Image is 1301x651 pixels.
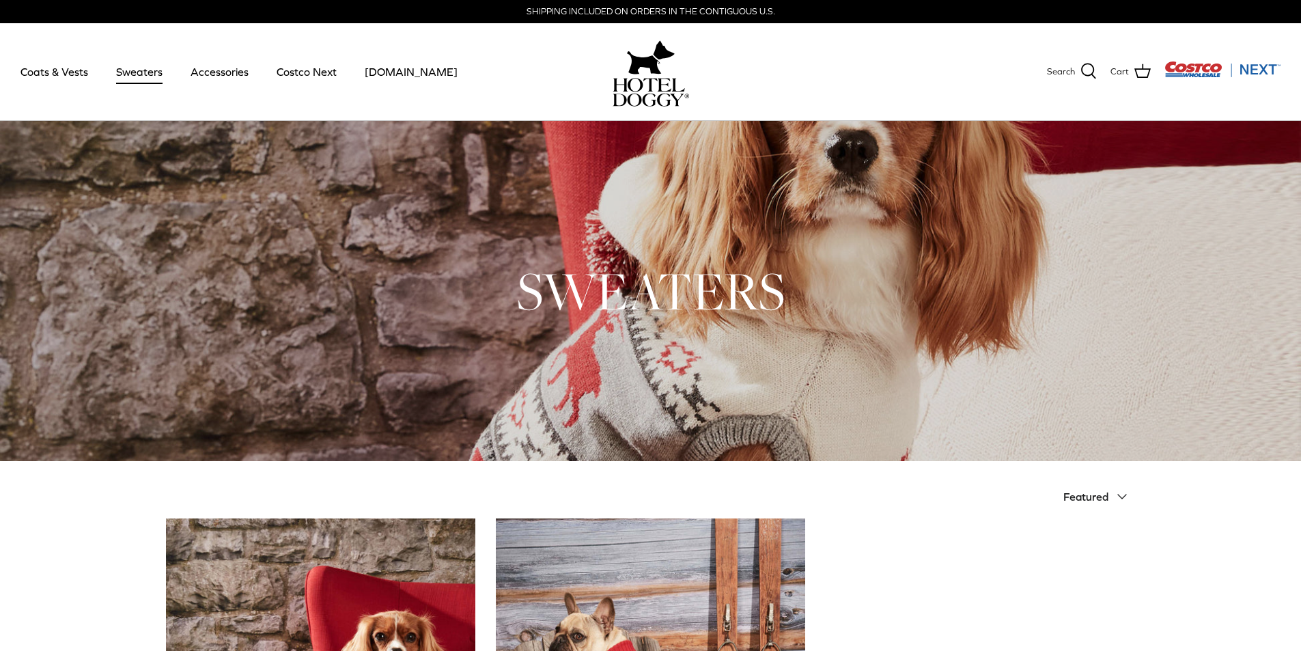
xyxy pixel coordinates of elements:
span: Search [1047,65,1075,79]
img: Costco Next [1164,61,1281,78]
a: Cart [1110,63,1151,81]
a: Sweaters [104,49,175,95]
a: Search [1047,63,1097,81]
span: Cart [1110,65,1129,79]
img: hoteldoggy.com [627,37,675,78]
h1: SWEATERS [166,258,1136,324]
a: Visit Costco Next [1164,70,1281,80]
span: Featured [1063,490,1108,503]
a: [DOMAIN_NAME] [352,49,470,95]
a: Costco Next [264,49,349,95]
img: hoteldoggycom [613,78,689,107]
a: Accessories [178,49,261,95]
button: Featured [1063,482,1136,512]
a: hoteldoggy.com hoteldoggycom [613,37,689,107]
a: Coats & Vests [8,49,100,95]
